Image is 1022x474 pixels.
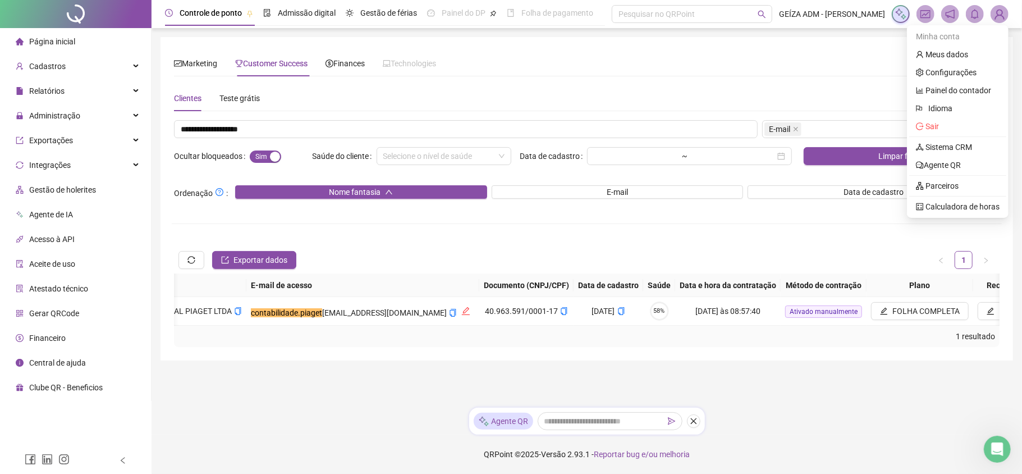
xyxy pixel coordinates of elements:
span: Folha de pagamento [521,8,593,17]
button: FOLHA COMPLETA [871,302,969,320]
span: edit [987,307,994,315]
span: Financeiro [29,334,66,343]
span: Ordenação : [174,185,228,199]
button: Data de cadastro [748,185,1000,199]
span: logout [916,122,924,130]
span: right [983,257,989,264]
span: dollar [16,334,24,342]
span: book [507,9,515,17]
span: Cadastros [29,62,66,71]
span: search [758,10,766,19]
span: Idioma [928,102,993,115]
span: Central de ajuda [29,358,86,367]
th: Data de cadastro [574,274,643,297]
span: GEÍZA ADM - [PERSON_NAME] [779,8,885,20]
span: Clube QR - Beneficios [29,383,103,392]
a: bar-chart Painel do contador [916,86,991,95]
span: Technologies [383,59,436,68]
iframe: Intercom live chat [984,436,1011,463]
button: Exportar dados [212,251,296,269]
button: copiar [234,305,242,317]
button: left [932,251,950,269]
a: user Meus dados [916,50,968,59]
span: flag [916,102,924,115]
div: Clientes [174,92,201,104]
span: notification [945,9,955,19]
span: solution [16,285,24,293]
button: sync [178,251,204,269]
div: 1 resultado [178,330,995,343]
span: Editar [999,305,1020,317]
td: [DATE] às 08:57:40 [675,297,781,326]
span: 58% [650,308,669,314]
span: Ativado manualmente [785,306,862,318]
span: copy [449,309,457,317]
span: Exportar dados [233,254,287,266]
span: Gestão de férias [360,8,417,17]
span: Gestão de holerites [29,185,96,194]
img: sparkle-icon.fc2bf0ac1784a2077858766a79e2daf3.svg [895,8,907,20]
span: Relatórios [29,86,65,95]
span: sun [346,9,354,17]
span: send [668,417,676,425]
a: apartment Parceiros [916,181,959,190]
span: Controle de ponto [180,8,242,17]
a: setting Configurações [916,68,977,77]
span: Gerar QRCode [29,309,79,318]
span: Admissão digital [278,8,336,17]
span: E-mail [607,186,628,198]
span: export [16,136,24,144]
span: FOLHA COMPLETA [892,305,960,317]
span: [DATE] [592,307,625,316]
span: pushpin [490,10,497,17]
span: Acesso à API [29,235,75,244]
span: Customer Success [235,59,308,68]
span: E-mail [769,123,791,135]
th: Método de contração [781,274,867,297]
footer: QRPoint © 2025 - 2.93.1 - [152,435,1022,474]
span: edit [880,307,888,315]
span: dashboard [427,9,435,17]
span: facebook [25,454,36,465]
button: copiar [560,305,568,317]
li: Próxima página [977,251,995,269]
th: Plano [867,274,973,297]
a: commentAgente QR [916,161,961,170]
span: home [16,38,24,45]
span: left [938,257,945,264]
span: Integrações [29,161,71,170]
span: Painel do DP [442,8,485,17]
a: calculator Calculadora de horas [916,202,1000,211]
span: Versão [541,450,566,459]
span: gift [16,384,24,391]
span: Atestado técnico [29,284,88,293]
th: Documento (CNPJ/CPF) [479,274,574,297]
span: qrcode [16,309,24,317]
span: sync [16,161,24,169]
button: E-mail [492,185,744,199]
span: Finances [326,59,365,68]
th: Saúde [643,274,675,297]
span: instagram [58,454,70,465]
span: lock [16,112,24,120]
label: Saúde do cliente [313,147,377,165]
span: laptop [383,60,391,67]
span: info-circle [16,359,24,367]
span: fund [920,9,931,19]
span: file [16,87,24,95]
a: deployment-unit Sistema CRM [916,143,972,152]
div: Agente QR [474,413,533,430]
span: copy [560,307,568,315]
span: apartment [16,186,24,194]
button: Nome fantasiaup [235,185,487,199]
span: export [221,256,229,264]
button: Limpar filtros [804,147,1000,165]
span: Reportar bug e/ou melhoria [594,450,690,459]
span: trophy [235,60,243,67]
span: Limpar filtros [878,150,925,162]
span: sync [187,256,195,264]
div: ~ [677,152,692,160]
span: user-add [16,62,24,70]
span: audit [16,260,24,268]
button: right [977,251,995,269]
